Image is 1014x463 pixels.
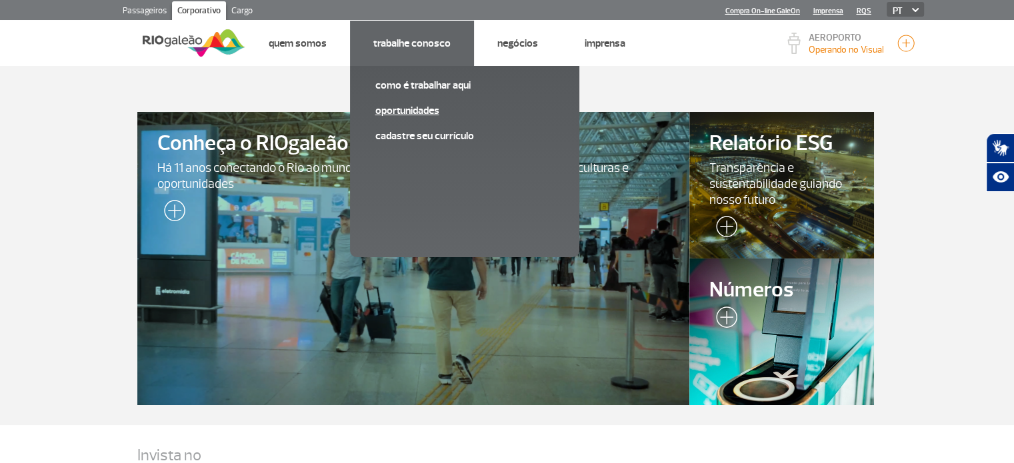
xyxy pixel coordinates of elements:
a: RQS [857,7,871,15]
a: Relatório ESGTransparência e sustentabilidade guiando nosso futuro [689,112,873,258]
a: Quem Somos [269,37,327,50]
span: Números [709,278,853,302]
a: Imprensa [813,7,843,15]
a: Passageiros [117,1,172,23]
a: Corporativo [172,1,226,23]
button: Abrir tradutor de língua de sinais. [986,133,1014,163]
a: Cadastre seu currículo [375,129,554,143]
p: Visibilidade de 10000m [809,43,884,57]
div: Plugin de acessibilidade da Hand Talk. [986,133,1014,192]
img: leia-mais [709,306,737,333]
img: leia-mais [157,200,185,227]
a: Compra On-line GaleOn [725,7,800,15]
a: Imprensa [585,37,625,50]
button: Abrir recursos assistivos. [986,163,1014,192]
a: Números [689,258,873,405]
a: Trabalhe Conosco [373,37,451,50]
a: Conheça o RIOgaleãoHá 11 anos conectando o Rio ao mundo e sendo a porta de entrada para pessoas, ... [137,112,690,405]
span: Há 11 anos conectando o Rio ao mundo e sendo a porta de entrada para pessoas, culturas e oportuni... [157,160,670,192]
span: Relatório ESG [709,132,853,155]
span: Transparência e sustentabilidade guiando nosso futuro [709,160,853,208]
a: Como é trabalhar aqui [375,78,554,93]
a: Oportunidades [375,103,554,118]
span: Conheça o RIOgaleão [157,132,670,155]
p: AEROPORTO [809,33,884,43]
a: Cargo [226,1,258,23]
img: leia-mais [709,216,737,242]
a: Negócios [497,37,538,50]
